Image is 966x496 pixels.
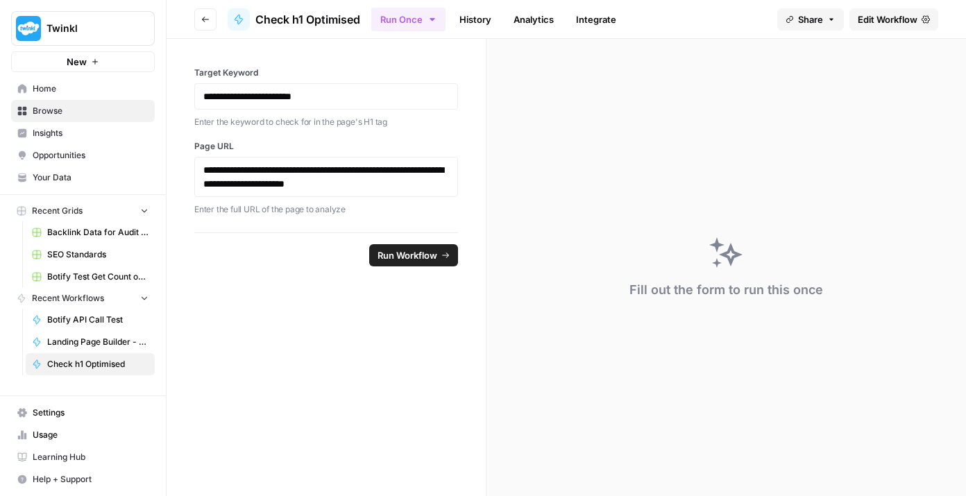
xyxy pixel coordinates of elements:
a: SEO Standards [26,243,155,266]
a: Opportunities [11,144,155,166]
button: Help + Support [11,468,155,490]
a: Check h1 Optimised [26,353,155,375]
span: Twinkl [46,22,130,35]
span: Learning Hub [33,451,149,463]
span: Backlink Data for Audit Grid [47,226,149,239]
span: Share [798,12,823,26]
a: Home [11,78,155,100]
span: Run Workflow [378,248,437,262]
span: Browse [33,105,149,117]
button: Run Workflow [369,244,458,266]
span: Botify API Call Test [47,314,149,326]
a: Learning Hub [11,446,155,468]
a: Landing Page Builder - Alt 1 [26,331,155,353]
span: Insights [33,127,149,139]
span: Help + Support [33,473,149,486]
span: Check h1 Optimised [47,358,149,370]
a: Usage [11,424,155,446]
button: New [11,51,155,72]
label: Page URL [194,140,458,153]
p: Enter the full URL of the page to analyze [194,203,458,216]
label: Target Keyword [194,67,458,79]
span: Check h1 Optimised [255,11,360,28]
a: Edit Workflow [849,8,938,31]
p: Enter the keyword to check for in the page's H1 tag [194,115,458,129]
span: Opportunities [33,149,149,162]
a: History [451,8,500,31]
a: Integrate [568,8,625,31]
a: Backlink Data for Audit Grid [26,221,155,243]
span: Settings [33,407,149,419]
span: SEO Standards [47,248,149,261]
span: New [67,55,87,69]
a: Botify API Call Test [26,309,155,331]
a: Your Data [11,166,155,189]
a: Insights [11,122,155,144]
span: Landing Page Builder - Alt 1 [47,336,149,348]
button: Workspace: Twinkl [11,11,155,46]
a: Botify Test Get Count of Inlinks [26,266,155,288]
span: Recent Grids [32,205,83,217]
button: Recent Grids [11,200,155,221]
span: Usage [33,429,149,441]
button: Recent Workflows [11,288,155,309]
span: Botify Test Get Count of Inlinks [47,271,149,283]
a: Settings [11,402,155,424]
div: Fill out the form to run this once [629,280,823,300]
img: Twinkl Logo [16,16,41,41]
a: Browse [11,100,155,122]
span: Your Data [33,171,149,184]
span: Edit Workflow [858,12,917,26]
a: Analytics [505,8,562,31]
span: Recent Workflows [32,292,104,305]
button: Run Once [371,8,446,31]
button: Share [777,8,844,31]
a: Check h1 Optimised [228,8,360,31]
span: Home [33,83,149,95]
